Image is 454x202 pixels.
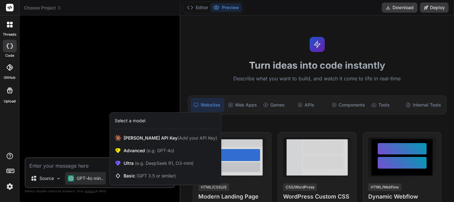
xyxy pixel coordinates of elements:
img: settings [4,181,15,192]
span: Basic [124,173,176,179]
span: (Add your API Key) [178,135,217,141]
span: Ultra [124,160,194,166]
label: code [5,53,14,58]
span: (GPT 3.5 or similar) [137,173,176,178]
span: [PERSON_NAME] API Key [124,135,217,141]
span: Advanced [124,147,174,154]
span: (e.g. GPT-4o) [145,148,174,153]
label: threads [3,32,16,37]
div: Select a model [115,118,145,124]
label: GitHub [4,75,15,80]
label: Upload [4,99,16,104]
span: (e.g. DeepSeek R1, O3-mini) [134,160,194,166]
